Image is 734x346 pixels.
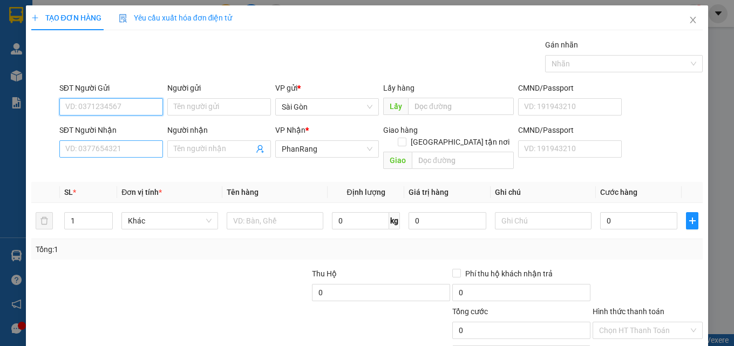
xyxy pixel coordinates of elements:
[256,145,264,153] span: user-add
[383,126,418,134] span: Giao hàng
[409,212,486,229] input: 0
[128,213,212,229] span: Khác
[491,182,596,203] th: Ghi chú
[518,82,622,94] div: CMND/Passport
[64,188,73,196] span: SL
[409,188,448,196] span: Giá trị hàng
[686,212,698,229] button: plus
[36,212,53,229] button: delete
[59,124,163,136] div: SĐT Người Nhận
[59,82,163,94] div: SĐT Người Gửi
[593,307,664,316] label: Hình thức thanh toán
[227,212,323,229] input: VD: Bàn, Ghế
[275,82,379,94] div: VP gửi
[518,124,622,136] div: CMND/Passport
[545,40,578,49] label: Gán nhãn
[461,268,557,280] span: Phí thu hộ khách nhận trả
[689,16,697,24] span: close
[408,98,514,115] input: Dọc đường
[31,14,39,22] span: plus
[282,141,372,157] span: PhanRang
[275,126,305,134] span: VP Nhận
[13,51,148,111] h1: Tổng phải thu: 0
[383,152,412,169] span: Giao
[119,14,127,23] img: icon
[31,13,101,22] span: TẠO ĐƠN HÀNG
[412,152,514,169] input: Dọc đường
[119,13,233,22] span: Yêu cầu xuất hóa đơn điện tử
[406,136,514,148] span: [GEOGRAPHIC_DATA] tận nơi
[227,188,259,196] span: Tên hàng
[678,5,708,36] button: Close
[282,99,372,115] span: Sài Gòn
[167,124,271,136] div: Người nhận
[13,24,58,51] div: CC
[495,212,592,229] input: Ghi Chú
[600,188,637,196] span: Cước hàng
[347,188,385,196] span: Định lượng
[383,84,414,92] span: Lấy hàng
[383,98,408,115] span: Lấy
[36,243,284,255] div: Tổng: 1
[167,82,271,94] div: Người gửi
[312,269,337,278] span: Thu Hộ
[389,212,400,229] span: kg
[121,188,162,196] span: Đơn vị tính
[687,216,698,225] span: plus
[452,307,488,316] span: Tổng cước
